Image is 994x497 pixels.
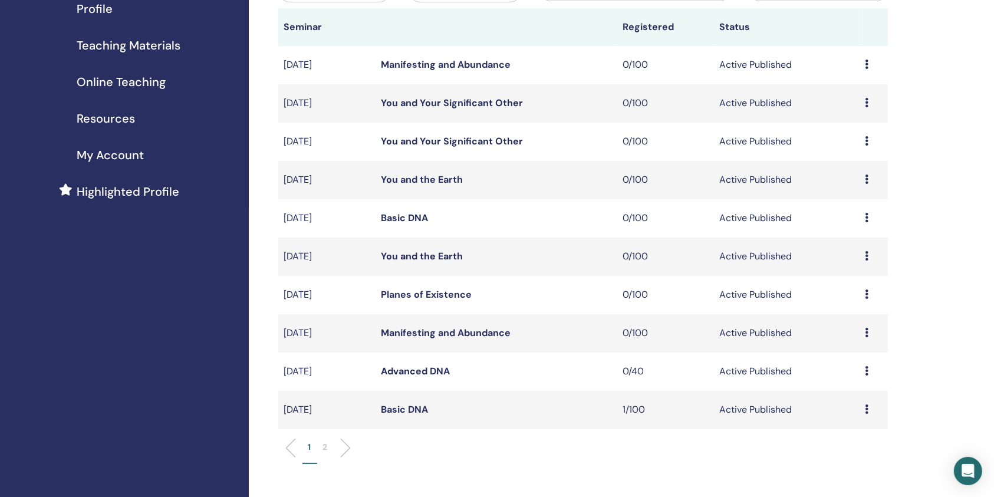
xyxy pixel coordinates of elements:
[713,46,858,84] td: Active Published
[617,123,713,161] td: 0/100
[278,238,375,276] td: [DATE]
[713,123,858,161] td: Active Published
[617,8,713,46] th: Registered
[381,250,463,262] a: You and the Earth
[77,110,135,127] span: Resources
[77,183,179,200] span: Highlighted Profile
[713,161,858,199] td: Active Published
[278,353,375,391] td: [DATE]
[713,199,858,238] td: Active Published
[381,135,523,147] a: You and Your Significant Other
[381,58,511,71] a: Manifesting and Abundance
[617,238,713,276] td: 0/100
[323,441,328,453] p: 2
[77,146,144,164] span: My Account
[713,276,858,314] td: Active Published
[617,391,713,429] td: 1/100
[617,161,713,199] td: 0/100
[278,276,375,314] td: [DATE]
[713,353,858,391] td: Active Published
[617,353,713,391] td: 0/40
[381,212,428,224] a: Basic DNA
[381,327,511,339] a: Manifesting and Abundance
[77,73,166,91] span: Online Teaching
[954,457,982,485] div: Open Intercom Messenger
[713,238,858,276] td: Active Published
[617,46,713,84] td: 0/100
[278,391,375,429] td: [DATE]
[381,403,428,416] a: Basic DNA
[278,84,375,123] td: [DATE]
[713,84,858,123] td: Active Published
[278,161,375,199] td: [DATE]
[617,84,713,123] td: 0/100
[713,8,858,46] th: Status
[617,199,713,238] td: 0/100
[77,37,180,54] span: Teaching Materials
[381,173,463,186] a: You and the Earth
[308,441,311,453] p: 1
[381,288,472,301] a: Planes of Existence
[381,365,450,377] a: Advanced DNA
[617,314,713,353] td: 0/100
[278,8,375,46] th: Seminar
[617,276,713,314] td: 0/100
[278,314,375,353] td: [DATE]
[278,123,375,161] td: [DATE]
[278,46,375,84] td: [DATE]
[713,391,858,429] td: Active Published
[278,199,375,238] td: [DATE]
[381,97,523,109] a: You and Your Significant Other
[713,314,858,353] td: Active Published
